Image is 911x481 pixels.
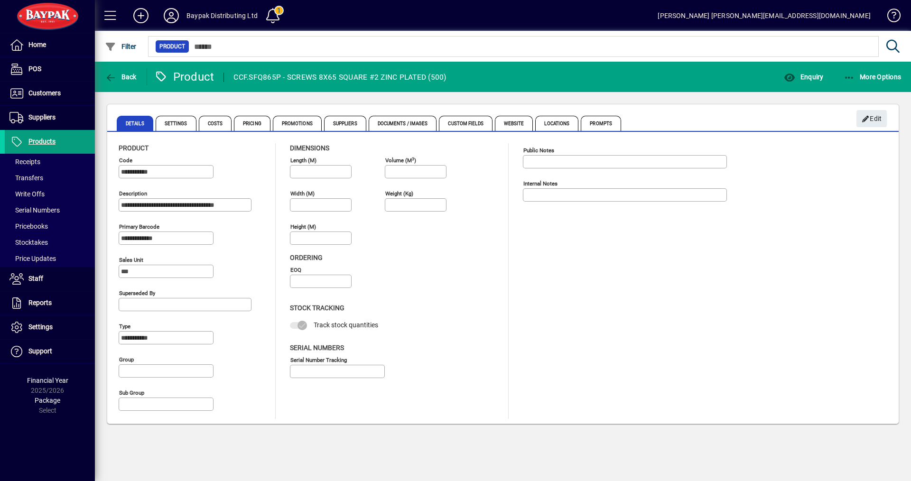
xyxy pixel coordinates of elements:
[290,144,329,152] span: Dimensions
[290,267,301,273] mat-label: EOQ
[784,73,823,81] span: Enquiry
[5,186,95,202] a: Write Offs
[28,41,46,48] span: Home
[156,7,186,24] button: Profile
[5,291,95,315] a: Reports
[290,356,347,363] mat-label: Serial Number tracking
[290,344,344,351] span: Serial Numbers
[102,38,139,55] button: Filter
[5,340,95,363] a: Support
[412,156,414,161] sup: 3
[523,180,558,187] mat-label: Internal Notes
[28,113,56,121] span: Suppliers
[5,170,95,186] a: Transfers
[369,116,437,131] span: Documents / Images
[117,116,153,131] span: Details
[856,110,887,127] button: Edit
[324,116,366,131] span: Suppliers
[5,106,95,129] a: Suppliers
[290,157,316,164] mat-label: Length (m)
[439,116,492,131] span: Custom Fields
[5,154,95,170] a: Receipts
[9,239,48,246] span: Stocktakes
[5,218,95,234] a: Pricebooks
[9,255,56,262] span: Price Updates
[290,304,344,312] span: Stock Tracking
[28,275,43,282] span: Staff
[581,116,621,131] span: Prompts
[119,290,155,296] mat-label: Superseded by
[495,116,533,131] span: Website
[27,377,68,384] span: Financial Year
[28,323,53,331] span: Settings
[28,138,56,145] span: Products
[9,206,60,214] span: Serial Numbers
[5,33,95,57] a: Home
[5,82,95,105] a: Customers
[119,157,132,164] mat-label: Code
[28,347,52,355] span: Support
[841,68,904,85] button: More Options
[658,8,871,23] div: [PERSON_NAME] [PERSON_NAME][EMAIL_ADDRESS][DOMAIN_NAME]
[273,116,322,131] span: Promotions
[119,223,159,230] mat-label: Primary barcode
[156,116,196,131] span: Settings
[95,68,147,85] app-page-header-button: Back
[154,69,214,84] div: Product
[119,323,130,330] mat-label: Type
[105,43,137,50] span: Filter
[5,57,95,81] a: POS
[5,234,95,250] a: Stocktakes
[119,190,147,197] mat-label: Description
[199,116,232,131] span: Costs
[119,257,143,263] mat-label: Sales unit
[314,321,378,329] span: Track stock quantities
[290,190,315,197] mat-label: Width (m)
[186,8,258,23] div: Baypak Distributing Ltd
[5,202,95,218] a: Serial Numbers
[5,267,95,291] a: Staff
[126,7,156,24] button: Add
[234,116,270,131] span: Pricing
[523,147,554,154] mat-label: Public Notes
[844,73,902,81] span: More Options
[9,158,40,166] span: Receipts
[119,389,144,396] mat-label: Sub group
[385,157,416,164] mat-label: Volume (m )
[9,190,45,198] span: Write Offs
[233,70,446,85] div: CCF.SFQ865P - SCREWS 8X65 SQUARE #2 ZINC PLATED (500)
[290,254,323,261] span: Ordering
[781,68,826,85] button: Enquiry
[105,73,137,81] span: Back
[880,2,899,33] a: Knowledge Base
[5,315,95,339] a: Settings
[28,89,61,97] span: Customers
[5,250,95,267] a: Price Updates
[35,397,60,404] span: Package
[9,222,48,230] span: Pricebooks
[290,223,316,230] mat-label: Height (m)
[9,174,43,182] span: Transfers
[102,68,139,85] button: Back
[385,190,413,197] mat-label: Weight (Kg)
[119,144,149,152] span: Product
[535,116,578,131] span: Locations
[119,356,134,363] mat-label: Group
[159,42,185,51] span: Product
[28,299,52,306] span: Reports
[862,111,882,127] span: Edit
[28,65,41,73] span: POS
